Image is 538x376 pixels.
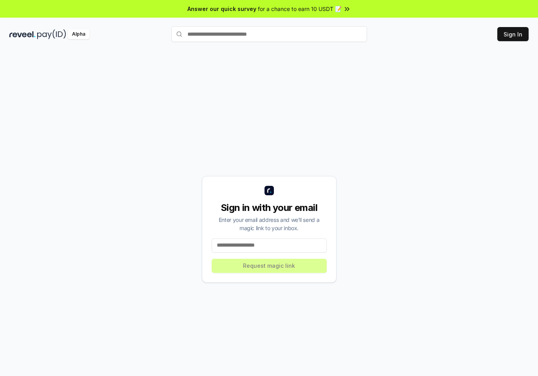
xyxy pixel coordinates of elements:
button: Sign In [497,27,529,41]
img: pay_id [37,29,66,39]
div: Alpha [68,29,90,39]
span: for a chance to earn 10 USDT 📝 [258,5,342,13]
img: logo_small [265,186,274,195]
div: Sign in with your email [212,202,327,214]
img: reveel_dark [9,29,36,39]
span: Answer our quick survey [187,5,256,13]
div: Enter your email address and we’ll send a magic link to your inbox. [212,216,327,232]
